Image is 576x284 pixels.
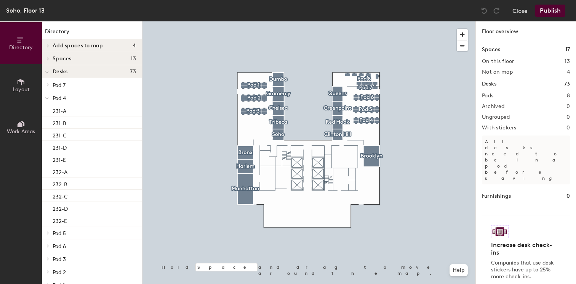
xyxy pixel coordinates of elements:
[53,179,67,188] p: 232-B
[567,69,570,75] h2: 4
[53,106,66,115] p: 231-A
[133,43,136,49] span: 4
[482,58,514,65] h2: On this floor
[482,69,513,75] h2: Not on map
[53,130,67,139] p: 231-C
[482,136,570,184] p: All desks need to be in a pod before saving
[566,192,570,200] h1: 0
[53,142,67,151] p: 231-D
[566,103,570,110] h2: 0
[53,118,66,127] p: 231-B
[53,256,66,263] span: Pod 3
[13,86,30,93] span: Layout
[53,216,67,224] p: 232-E
[42,27,142,39] h1: Directory
[53,269,66,276] span: Pod 2
[476,21,576,39] h1: Floor overview
[482,125,517,131] h2: With stickers
[131,56,136,62] span: 13
[53,191,68,200] p: 232-C
[53,167,67,176] p: 232-A
[6,6,45,15] div: Soho, Floor 13
[53,69,67,75] span: Desks
[53,82,66,89] span: Pod 7
[53,203,68,212] p: 232-D
[9,44,33,51] span: Directory
[566,125,570,131] h2: 0
[53,95,66,102] span: Pod 4
[491,241,556,257] h4: Increase desk check-ins
[493,7,500,15] img: Redo
[482,80,496,88] h1: Desks
[567,93,570,99] h2: 8
[565,58,570,65] h2: 13
[482,103,504,110] h2: Archived
[482,192,511,200] h1: Furnishings
[53,43,103,49] span: Add spaces to map
[512,5,528,17] button: Close
[482,93,493,99] h2: Pods
[53,230,66,237] span: Pod 5
[450,264,468,276] button: Help
[130,69,136,75] span: 73
[491,225,509,238] img: Sticker logo
[566,114,570,120] h2: 0
[480,7,488,15] img: Undo
[53,155,66,163] p: 231-E
[53,243,66,250] span: Pod 6
[482,45,500,54] h1: Spaces
[7,128,35,135] span: Work Areas
[564,80,570,88] h1: 73
[491,260,556,280] p: Companies that use desk stickers have up to 25% more check-ins.
[565,45,570,54] h1: 17
[482,114,510,120] h2: Ungrouped
[53,56,72,62] span: Spaces
[535,5,565,17] button: Publish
